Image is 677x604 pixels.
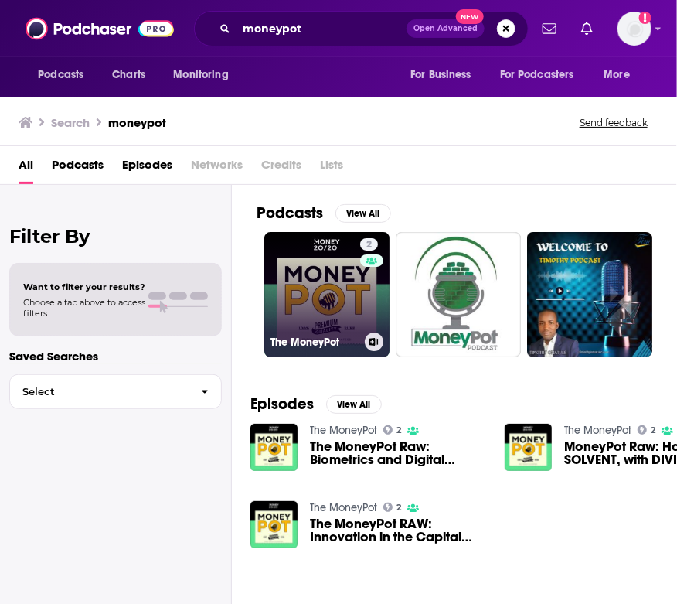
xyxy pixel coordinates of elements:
[594,60,650,90] button: open menu
[19,152,33,184] a: All
[162,60,248,90] button: open menu
[617,12,651,46] span: Logged in as mresewehr
[9,225,222,247] h2: Filter By
[396,427,401,434] span: 2
[264,232,390,357] a: 2The MoneyPot
[194,11,529,46] div: Search podcasts, credits, & more...
[310,501,377,514] a: The MoneyPot
[52,152,104,184] a: Podcasts
[38,64,83,86] span: Podcasts
[112,64,145,86] span: Charts
[400,60,491,90] button: open menu
[638,425,656,435] a: 2
[536,15,563,42] a: Show notifications dropdown
[335,204,391,223] button: View All
[9,349,222,363] p: Saved Searches
[396,504,401,511] span: 2
[500,64,574,86] span: For Podcasters
[383,503,402,512] a: 2
[456,9,484,24] span: New
[326,395,382,414] button: View All
[250,424,298,471] img: The MoneyPot Raw: Biometrics and Digital Identity with Ricardo Amper
[505,424,552,471] img: MoneyPot Raw: How to be SOLVENT, with DIVINE
[617,12,651,46] img: User Profile
[270,336,359,349] h3: The MoneyPot
[250,501,298,548] img: The MoneyPot RAW: Innovation in the Capital Markets
[108,115,166,130] h3: moneypot
[23,282,145,292] span: Want to filter your results?
[173,64,228,86] span: Monitoring
[310,440,486,466] a: The MoneyPot Raw: Biometrics and Digital Identity with Ricardo Amper
[564,424,631,437] a: The MoneyPot
[9,374,222,409] button: Select
[413,25,478,32] span: Open Advanced
[407,19,485,38] button: Open AdvancedNew
[310,424,377,437] a: The MoneyPot
[320,152,343,184] span: Lists
[250,394,382,414] a: EpisodesView All
[191,152,243,184] span: Networks
[575,15,599,42] a: Show notifications dropdown
[310,517,486,544] a: The MoneyPot RAW: Innovation in the Capital Markets
[257,203,323,223] h2: Podcasts
[250,394,314,414] h2: Episodes
[410,64,471,86] span: For Business
[26,14,174,43] img: Podchaser - Follow, Share and Rate Podcasts
[261,152,301,184] span: Credits
[257,203,391,223] a: PodcastsView All
[10,387,189,397] span: Select
[383,425,402,435] a: 2
[575,116,652,129] button: Send feedback
[122,152,172,184] a: Episodes
[310,440,486,466] span: The MoneyPot Raw: Biometrics and Digital Identity with [PERSON_NAME]
[366,237,372,253] span: 2
[490,60,597,90] button: open menu
[604,64,631,86] span: More
[360,238,378,251] a: 2
[639,12,651,24] svg: Add a profile image
[23,297,145,319] span: Choose a tab above to access filters.
[27,60,104,90] button: open menu
[651,427,655,434] span: 2
[51,115,90,130] h3: Search
[236,16,407,41] input: Search podcasts, credits, & more...
[617,12,651,46] button: Show profile menu
[102,60,155,90] a: Charts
